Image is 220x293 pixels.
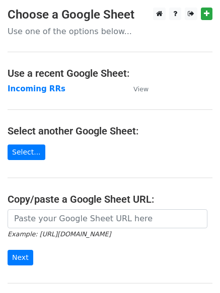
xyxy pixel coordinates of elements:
[8,230,111,238] small: Example: [URL][DOMAIN_NAME]
[8,144,45,160] a: Select...
[170,245,220,293] iframe: Chat Widget
[8,209,207,228] input: Paste your Google Sheet URL here
[8,125,212,137] h4: Select another Google Sheet:
[8,26,212,37] p: Use one of the options below...
[8,250,33,265] input: Next
[123,84,149,93] a: View
[8,67,212,79] h4: Use a recent Google Sheet:
[8,193,212,205] h4: Copy/paste a Google Sheet URL:
[8,84,65,93] a: Incoming RRs
[8,8,212,22] h3: Choose a Google Sheet
[133,85,149,93] small: View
